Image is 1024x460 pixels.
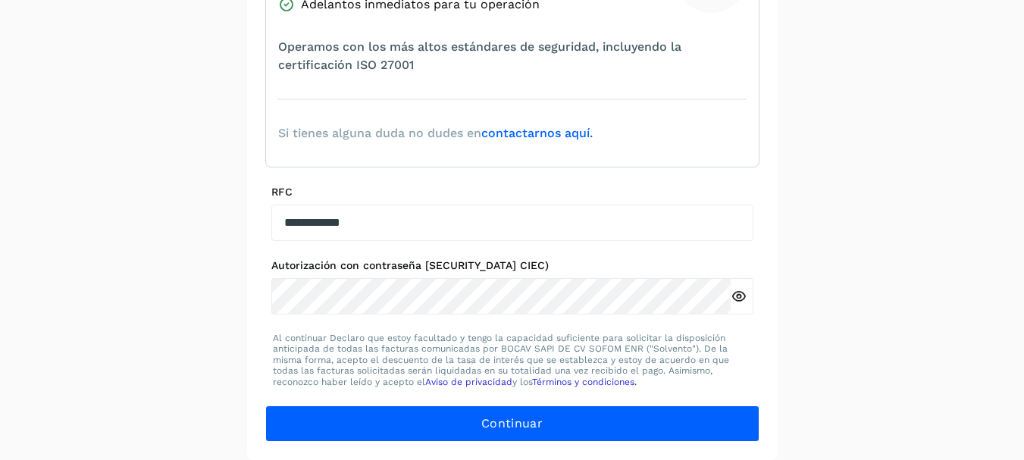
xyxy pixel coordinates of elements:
span: Si tienes alguna duda no dudes en [278,124,593,142]
p: Al continuar Declaro que estoy facultado y tengo la capacidad suficiente para solicitar la dispos... [273,333,752,387]
label: Autorización con contraseña [SECURITY_DATA] CIEC) [271,259,753,272]
button: Continuar [265,405,759,442]
a: Términos y condiciones. [532,377,637,387]
a: contactarnos aquí. [481,126,593,140]
a: Aviso de privacidad [425,377,512,387]
span: Continuar [481,415,543,432]
label: RFC [271,186,753,199]
span: Operamos con los más altos estándares de seguridad, incluyendo la certificación ISO 27001 [278,38,747,74]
